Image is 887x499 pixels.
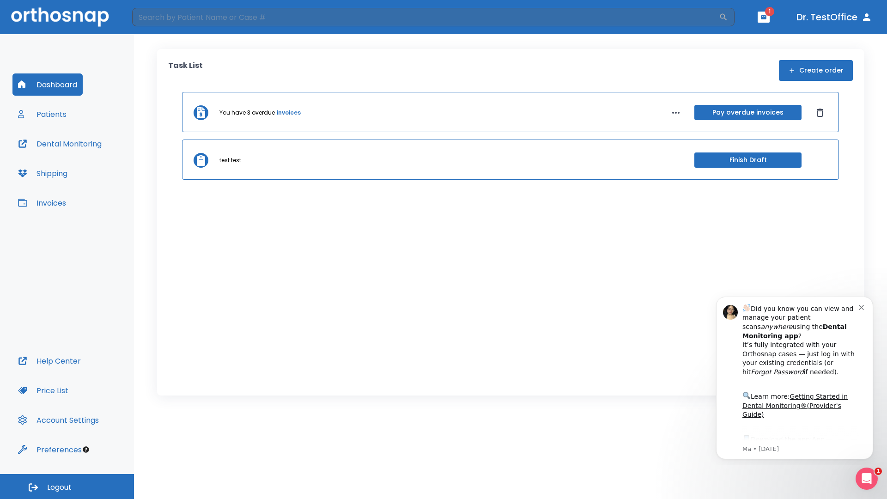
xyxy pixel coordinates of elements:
[11,7,109,26] img: Orthosnap
[694,152,802,168] button: Finish Draft
[694,105,802,120] button: Pay overdue invoices
[12,379,74,402] button: Price List
[765,7,774,16] span: 1
[12,73,83,96] button: Dashboard
[813,105,827,120] button: Dismiss
[219,109,275,117] p: You have 3 overdue
[40,157,157,165] p: Message from Ma, sent 7w ago
[12,162,73,184] button: Shipping
[12,350,86,372] button: Help Center
[219,156,241,164] p: test test
[132,8,719,26] input: Search by Patient Name or Case #
[12,133,107,155] button: Dental Monitoring
[779,60,853,81] button: Create order
[12,409,104,431] button: Account Settings
[168,60,203,81] p: Task List
[12,192,72,214] button: Invoices
[856,468,878,490] iframe: Intercom live chat
[875,468,882,475] span: 1
[793,9,876,25] button: Dr. TestOffice
[40,145,157,192] div: Download the app: | ​ Let us know if you need help getting started!
[157,14,164,22] button: Dismiss notification
[47,482,72,493] span: Logout
[82,445,90,454] div: Tooltip anchor
[277,109,301,117] a: invoices
[12,103,72,125] button: Patients
[702,288,887,465] iframe: Intercom notifications message
[40,147,122,164] a: App Store
[12,438,87,461] button: Preferences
